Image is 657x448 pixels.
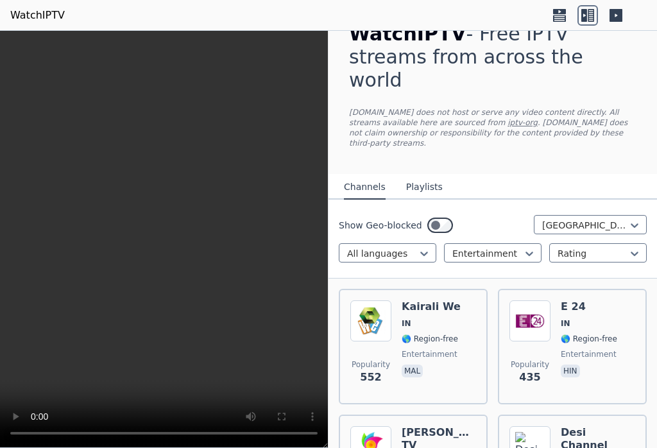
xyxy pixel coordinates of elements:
[349,22,636,92] h1: - Free IPTV streams from across the world
[402,349,457,359] span: entertainment
[339,219,422,232] label: Show Geo-blocked
[561,365,580,377] p: hin
[10,8,65,23] a: WatchIPTV
[349,22,466,45] span: WatchIPTV
[402,318,411,329] span: IN
[352,359,390,370] span: Popularity
[402,334,458,344] span: 🌎 Region-free
[508,118,538,127] a: iptv-org
[561,349,617,359] span: entertainment
[406,175,443,200] button: Playlists
[509,300,550,341] img: E 24
[519,370,540,385] span: 435
[349,107,636,148] p: [DOMAIN_NAME] does not host or serve any video content directly. All streams available here are s...
[402,300,461,313] h6: Kairali We
[561,318,570,329] span: IN
[360,370,381,385] span: 552
[350,300,391,341] img: Kairali We
[561,334,617,344] span: 🌎 Region-free
[561,300,617,313] h6: E 24
[344,175,386,200] button: Channels
[402,365,423,377] p: mal
[511,359,549,370] span: Popularity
